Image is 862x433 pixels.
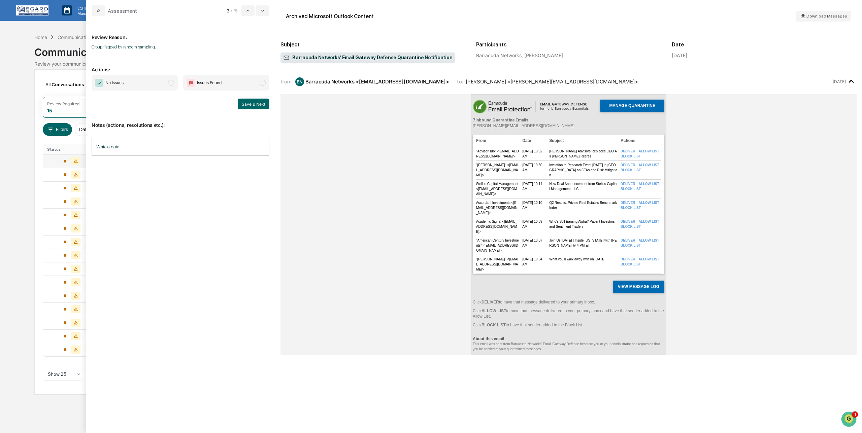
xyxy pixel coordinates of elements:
[621,262,641,266] a: BLOCK LIST
[21,91,55,97] span: [PERSON_NAME]
[7,74,45,80] div: Past conversations
[43,123,72,136] button: Filters
[796,11,851,22] button: Download Messages
[638,182,659,186] a: ALLOW LIST
[522,149,542,158] a: [DATE] 10:32 AM
[549,257,605,261] a: What you’ll walk away with on [DATE]
[34,61,827,67] div: Review your communication records across channels
[473,117,664,123] div: Inbound Quarantine Emails
[14,51,26,63] img: 8933085812038_c878075ebb4cc5468115_72.jpg
[605,103,659,108] a: MANAGE QUARANTINE
[522,201,542,210] a: [DATE] 10:10 AM
[638,239,659,242] a: ALLOW LIST
[621,225,641,228] a: BLOCK LIST
[549,239,617,247] a: Join Us [DATE] | Inside [US_STATE] with [PERSON_NAME] @ 4 PM ET
[4,147,45,159] a: 🔎Data Lookup
[227,8,229,13] span: 3
[621,154,641,158] a: BLOCK LIST
[7,151,12,156] div: 🔎
[522,239,542,247] a: [DATE] 10:07 AM
[30,51,110,58] div: Start new chat
[638,220,659,223] a: ALLOW LIST
[286,13,374,20] div: Archived Microsoft Outlook Content
[522,163,542,172] a: [DATE] 10:30 AM
[473,336,664,341] td: About this email
[238,99,269,109] button: Save & Next
[13,137,43,144] span: Preclearance
[7,51,19,63] img: 1746055101610-c473b297-6a78-478c-a979-82029cc54cd1
[476,239,519,252] a: "American Century Investments" <[EMAIL_ADDRESS][DOMAIN_NAME]>
[476,201,518,215] a: Accordant Investments <[EMAIL_ADDRESS][DOMAIN_NAME]>
[56,137,84,144] span: Attestations
[473,321,664,329] td: Click to have that sender added to the Block List.
[7,138,12,143] div: 🖐️
[92,44,269,49] p: Group flagged by random sampling.
[638,149,659,153] a: ALLOW LIST
[60,109,73,115] span: [DATE]
[476,257,518,271] a: "[PERSON_NAME]" <[EMAIL_ADDRESS][DOMAIN_NAME]>
[58,34,112,40] div: Communications Archive
[473,123,574,128] a: [PERSON_NAME][EMAIL_ADDRESS][DOMAIN_NAME]
[621,206,641,210] a: BLOCK LIST
[114,53,123,61] button: Start new chat
[522,135,549,147] th: Date
[56,109,58,115] span: •
[13,92,19,97] img: 1746055101610-c473b297-6a78-478c-a979-82029cc54cd1
[47,108,52,113] div: 15
[476,52,661,58] div: Barracuda Networks, [PERSON_NAME]
[549,220,615,228] a: Who’s Still Earning Alpha? Patient Investors and Sentiment Traders
[105,79,124,86] span: No Issues
[549,182,617,191] a: New Deal Announcement from Stellus Capital Management, LLC
[92,114,269,128] p: Notes (actions, resolutions etc.):
[7,103,18,114] img: Jack Rasmussen
[108,8,137,14] div: Assessment
[549,163,617,177] a: Invitation to Research Event [DATE] in [GEOGRAPHIC_DATA] on CTAs and Risk Mitigation
[7,14,123,25] p: How can we help?
[92,26,269,40] p: Review Reason:
[522,182,542,191] a: [DATE] 10:11 AM
[618,284,659,289] a: VIEW MESSAGE LOG
[187,79,195,87] img: Flag
[473,299,664,306] td: Click to have that message delivered to your primary inbox.
[56,91,58,97] span: •
[280,41,465,48] h2: Subject
[72,5,106,11] p: Calendar
[638,201,659,205] a: ALLOW LIST
[43,79,94,90] div: All Conversations
[476,149,519,158] a: "AdvisorHub" <[EMAIL_ADDRESS][DOMAIN_NAME]>
[95,79,103,87] img: Checkmark
[621,239,635,242] a: DELIVER
[21,109,55,115] span: [PERSON_NAME]
[104,73,123,81] button: See all
[46,135,86,147] a: 🗄️Attestations
[476,163,518,177] a: "[PERSON_NAME]" <[EMAIL_ADDRESS][DOMAIN_NAME]>
[67,167,81,172] span: Pylon
[621,149,635,153] a: DELIVER
[549,135,621,147] th: Subject
[621,244,641,247] a: BLOCK LIST
[621,187,641,191] a: BLOCK LIST
[482,309,506,313] span: ALLOW LIST
[75,123,130,136] button: Date:[DATE] - [DATE]
[34,41,827,58] div: Communications Archive
[672,41,857,48] h2: Date
[295,77,304,86] div: BN
[305,78,449,85] div: Barracuda Networks <[EMAIL_ADDRESS][DOMAIN_NAME]>
[4,135,46,147] a: 🖐️Preclearance
[621,163,635,167] a: DELIVER
[638,163,659,167] a: ALLOW LIST
[476,41,661,48] h2: Participants
[549,149,617,158] a: [PERSON_NAME] Advisors Replaces CEO As [PERSON_NAME] Retires
[72,11,106,16] p: Manage Tasks
[476,135,522,147] th: From
[283,55,452,61] span: Barracuda Networks' Email Gateway Defense Quarantine Notification
[30,58,93,63] div: We're available if you need us!
[833,79,846,84] time: Tuesday, September 23, 2025 at 10:48:48 AM
[476,182,518,196] a: Stellus Capital Management <[EMAIL_ADDRESS][DOMAIN_NAME]>
[672,52,687,58] div: [DATE]
[840,411,859,429] iframe: Open customer support
[280,78,293,85] span: from:
[34,34,47,40] div: Home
